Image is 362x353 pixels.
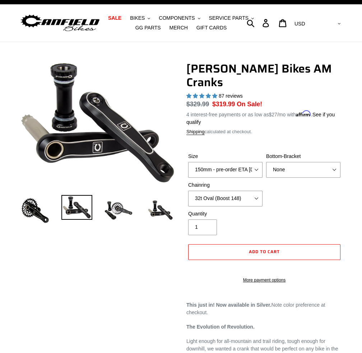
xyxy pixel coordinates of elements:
span: On Sale! [237,99,262,109]
span: MERCH [170,25,188,31]
img: Load image into Gallery viewer, Canfield Bikes AM Cranks [103,195,134,226]
button: SERVICE PARTS [205,13,257,23]
label: Quantity [188,210,263,218]
span: COMPONENTS [159,15,195,21]
a: MERCH [166,23,191,33]
button: Add to cart [188,244,340,260]
p: 4 interest-free payments or as low as /mo with . [186,109,342,126]
span: 87 reviews [219,93,243,99]
span: SERVICE PARTS [209,15,249,21]
img: Load image into Gallery viewer, Canfield Bikes AM Cranks [20,195,51,226]
a: GIFT CARDS [193,23,231,33]
img: Load image into Gallery viewer, CANFIELD-AM_DH-CRANKS [145,195,176,226]
a: GG PARTS [132,23,164,33]
img: Load image into Gallery viewer, Canfield Cranks [61,195,92,220]
span: $319.99 [212,101,235,108]
strong: The Evolution of Revolution. [186,324,255,330]
span: GG PARTS [135,25,161,31]
a: SALE [105,13,125,23]
span: 4.97 stars [186,93,219,99]
label: Size [188,153,263,160]
span: $27 [269,112,277,117]
a: See if you qualify - Learn more about Affirm Financing (opens in modal) [186,112,335,125]
a: Shipping [186,129,205,135]
p: Note color preference at checkout. [186,301,342,316]
span: Affirm [296,111,311,117]
label: Chainring [188,181,263,189]
button: COMPONENTS [155,13,204,23]
div: calculated at checkout. [186,128,342,135]
span: Add to cart [249,248,280,255]
span: GIFT CARDS [196,25,227,31]
span: BIKES [130,15,145,21]
s: $329.99 [186,101,209,108]
label: Bottom-Bracket [266,153,340,160]
button: BIKES [126,13,154,23]
img: Canfield Bikes [20,13,101,33]
h1: [PERSON_NAME] Bikes AM Cranks [186,62,342,89]
strong: This just in! Now available in Silver. [186,302,271,308]
span: SALE [108,15,121,21]
a: More payment options [188,277,340,283]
